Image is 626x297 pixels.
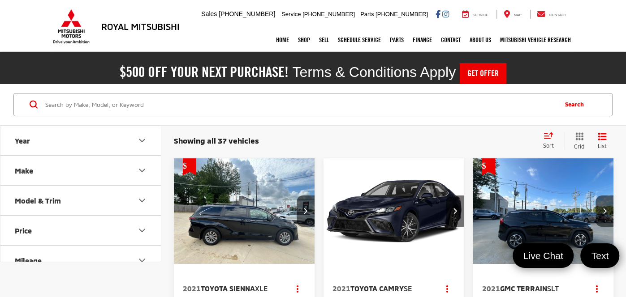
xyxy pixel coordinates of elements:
button: MakeMake [0,156,162,185]
button: MileageMileage [0,246,162,275]
button: Grid View [564,132,591,150]
div: Price [137,225,147,236]
button: Actions [439,280,455,296]
a: Home [272,29,294,51]
button: Actions [290,280,306,296]
button: Next image [446,195,464,227]
a: Service [455,10,495,19]
a: Instagram: Click to visit our Instagram page [442,10,449,17]
span: List [598,142,607,150]
button: PricePrice [0,216,162,245]
h2: $500 off your next purchase! [120,66,289,78]
span: SLT [547,284,558,293]
span: Parts [360,11,374,17]
span: Contact [549,13,566,17]
span: Sales [201,10,217,17]
span: Service [281,11,301,17]
a: Parts: Opens in a new tab [385,29,408,51]
span: 2021 [183,284,201,293]
span: Text [587,250,613,262]
span: [PHONE_NUMBER] [302,11,355,17]
a: 2021GMC TerrainSLT [482,284,580,293]
span: Map [514,13,521,17]
span: Grid [574,143,584,150]
a: Schedule Service: Opens in a new tab [333,29,385,51]
button: Next image [596,195,613,227]
a: Contact [436,29,465,51]
a: Mitsubishi Vehicle Research [496,29,575,51]
span: [PHONE_NUMBER] [219,10,275,17]
button: Select sort value [539,132,564,150]
span: SE [404,284,412,293]
a: 2021 GMC Terrain SLT2021 GMC Terrain SLT2021 GMC Terrain SLT2021 GMC Terrain SLT [472,158,614,264]
img: 2021 Toyota Sienna XLE [173,158,315,264]
span: 2021 [332,284,350,293]
div: Year [15,136,30,145]
img: 2021 Toyota Camry SE [323,158,465,265]
span: dropdown dots [297,285,298,292]
div: Mileage [137,255,147,266]
span: Service [473,13,488,17]
a: Text [580,243,619,268]
span: Showing all 37 vehicles [174,136,259,145]
a: Sell [315,29,333,51]
div: Model & Trim [137,195,147,206]
a: 2021 Toyota Camry SE2021 Toyota Camry SE2021 Toyota Camry SE2021 Toyota Camry SE [323,158,465,264]
span: Toyota Camry [350,284,404,293]
span: Toyota Sienna [201,284,255,293]
a: Contact [530,10,573,19]
a: Get Offer [460,63,506,84]
div: Make [15,166,33,175]
span: XLE [255,284,268,293]
a: About Us [465,29,496,51]
button: Search [556,93,597,116]
div: 2021 Toyota Sienna XLE 0 [173,158,315,264]
button: YearYear [0,126,162,155]
a: Finance [408,29,436,51]
div: Year [137,135,147,146]
img: 2021 GMC Terrain SLT [472,158,614,264]
span: GMC Terrain [500,284,547,293]
span: dropdown dots [596,285,597,292]
button: Next image [297,195,315,227]
a: 2021 Toyota Sienna XLE2021 Toyota Sienna XLE2021 Toyota Sienna XLE2021 Toyota Sienna XLE [173,158,315,264]
span: dropdown dots [446,285,448,292]
span: Get Price Drop Alert [482,158,495,175]
a: Facebook: Click to visit our Facebook page [436,10,440,17]
span: [PHONE_NUMBER] [376,11,428,17]
a: 2021Toyota SiennaXLE [183,284,281,293]
div: 2021 GMC Terrain SLT 0 [472,158,614,264]
div: Mileage [15,256,42,265]
a: Shop [294,29,315,51]
div: Model & Trim [15,196,61,205]
a: 2021Toyota CamrySE [332,284,431,293]
button: Model & TrimModel & Trim [0,186,162,215]
span: Terms & Conditions Apply [292,64,456,80]
div: Make [137,165,147,176]
button: Actions [589,280,604,296]
span: Sort [543,142,554,148]
div: 2021 Toyota Camry SE 0 [323,158,465,264]
span: 2021 [482,284,500,293]
span: Live Chat [519,250,568,262]
a: Live Chat [513,243,574,268]
a: Map [496,10,528,19]
span: Get Price Drop Alert [183,158,196,175]
img: Mitsubishi [51,9,91,44]
div: Price [15,226,32,235]
input: Search by Make, Model, or Keyword [44,94,556,115]
h3: Royal Mitsubishi [101,21,180,31]
button: List View [591,132,613,150]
